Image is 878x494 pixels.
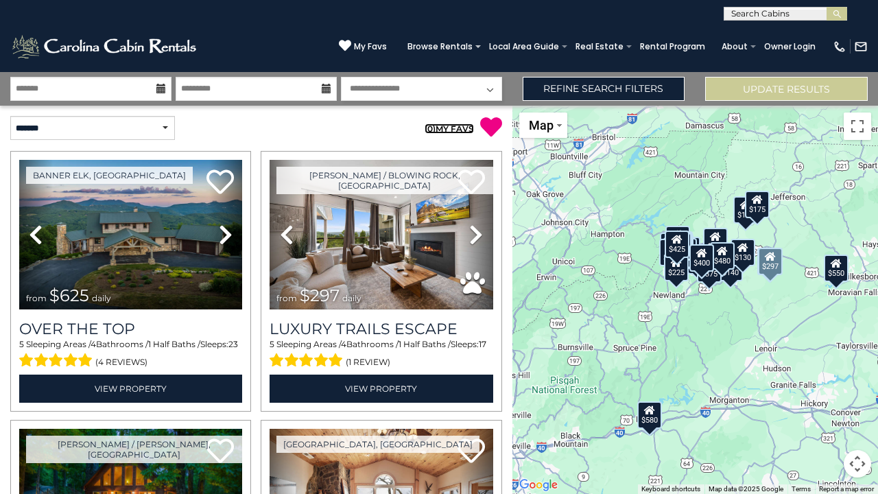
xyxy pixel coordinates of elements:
div: $175 [733,196,758,224]
img: mail-regular-white.png [854,40,868,54]
a: Banner Elk, [GEOGRAPHIC_DATA] [26,167,193,184]
span: 1 Half Baths / [399,339,451,349]
a: (0)MY FAVS [425,123,474,134]
a: View Property [270,375,493,403]
a: Rental Program [633,37,712,56]
div: $400 [689,244,714,272]
span: $625 [49,285,89,305]
span: 5 [270,339,274,349]
a: My Favs [339,39,387,54]
a: Over The Top [19,320,242,338]
span: daily [342,293,361,303]
span: 23 [228,339,238,349]
a: Browse Rentals [401,37,479,56]
button: Update Results [705,77,868,101]
img: thumbnail_167153549.jpeg [19,160,242,309]
div: $349 [703,228,728,255]
a: [PERSON_NAME] / [PERSON_NAME], [GEOGRAPHIC_DATA] [26,436,242,463]
div: $175 [745,191,770,218]
div: $297 [758,248,783,275]
span: $297 [300,285,340,305]
a: Real Estate [569,37,630,56]
div: Sleeping Areas / Bathrooms / Sleeps: [19,338,242,371]
a: Add to favorites [458,437,485,467]
span: 17 [479,339,486,349]
div: Sleeping Areas / Bathrooms / Sleeps: [270,338,493,371]
img: thumbnail_168695581.jpeg [270,160,493,309]
span: (4 reviews) [95,353,147,371]
span: 4 [91,339,96,349]
span: 4 [341,339,346,349]
span: 5 [19,339,24,349]
a: About [715,37,755,56]
div: $480 [710,242,735,270]
div: $425 [665,231,689,258]
a: Terms [792,485,811,493]
img: White-1-2.png [10,33,200,60]
span: from [276,293,297,303]
a: Refine Search Filters [523,77,685,101]
span: ( ) [425,123,436,134]
button: Toggle fullscreen view [844,113,871,140]
div: $125 [666,226,691,253]
img: phone-regular-white.png [833,40,846,54]
a: View Property [19,375,242,403]
div: $225 [664,254,689,281]
a: Owner Login [757,37,822,56]
a: Luxury Trails Escape [270,320,493,338]
a: Open this area in Google Maps (opens a new window) [516,476,561,494]
span: My Favs [354,40,387,53]
button: Map camera controls [844,450,871,478]
button: Keyboard shortcuts [641,484,700,494]
a: [PERSON_NAME] / Blowing Rock, [GEOGRAPHIC_DATA] [276,167,493,194]
span: Map [529,118,554,132]
span: Map data ©2025 Google [709,485,783,493]
div: $550 [824,255,849,282]
div: $130 [731,239,756,266]
span: (1 review) [346,353,390,371]
a: Report a map error [819,485,874,493]
a: [GEOGRAPHIC_DATA], [GEOGRAPHIC_DATA] [276,436,479,453]
span: 1 Half Baths / [148,339,200,349]
span: 0 [427,123,433,134]
a: Add to favorites [206,168,234,198]
div: $580 [637,401,662,429]
button: Change map style [519,113,567,138]
span: daily [92,293,111,303]
div: $230 [659,239,684,266]
img: Google [516,476,561,494]
span: from [26,293,47,303]
a: Local Area Guide [482,37,566,56]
